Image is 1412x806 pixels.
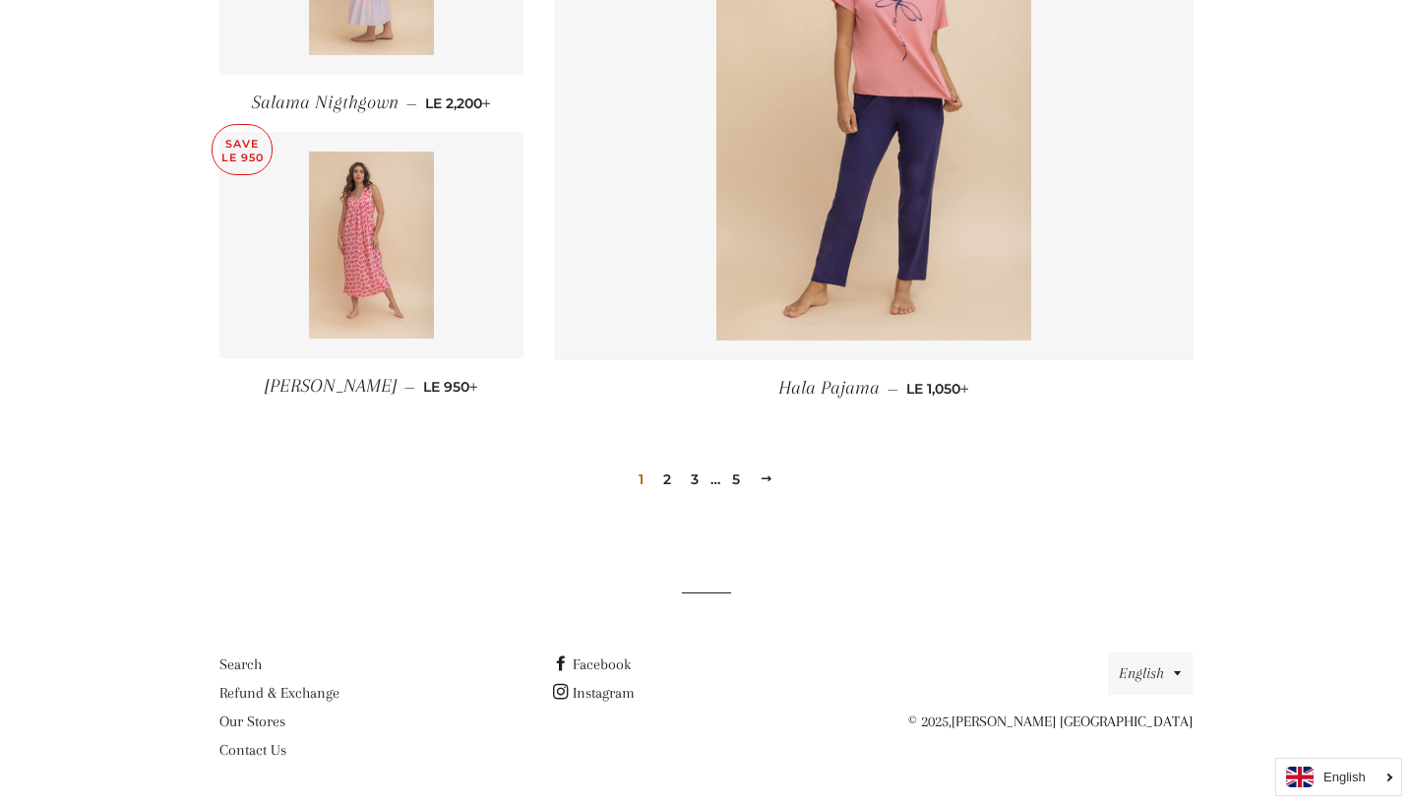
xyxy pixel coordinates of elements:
[631,465,651,494] span: 1
[906,380,969,398] span: LE 1,050
[952,713,1193,730] a: [PERSON_NAME] [GEOGRAPHIC_DATA]
[404,378,415,396] span: —
[553,655,631,673] a: Facebook
[1323,771,1366,783] i: English
[1286,767,1391,787] a: English
[252,92,399,113] span: Salama Nigthgown
[655,465,679,494] a: 2
[778,377,880,399] span: Hala Pajama
[219,713,285,730] a: Our Stores
[219,684,339,702] a: Refund & Exchange
[219,655,262,673] a: Search
[425,94,491,112] span: LE 2,200
[1108,652,1193,695] button: English
[553,684,635,702] a: Instagram
[724,465,748,494] a: 5
[710,472,720,486] span: …
[219,741,286,759] a: Contact Us
[683,465,706,494] a: 3
[888,710,1193,734] p: © 2025,
[213,125,272,175] p: Save LE 950
[219,75,524,131] a: Salama Nigthgown — LE 2,200
[406,94,417,112] span: —
[888,380,898,398] span: —
[265,375,397,397] span: [PERSON_NAME]
[554,360,1194,416] a: Hala Pajama — LE 1,050
[219,358,524,414] a: [PERSON_NAME] — LE 950
[423,378,478,396] span: LE 950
